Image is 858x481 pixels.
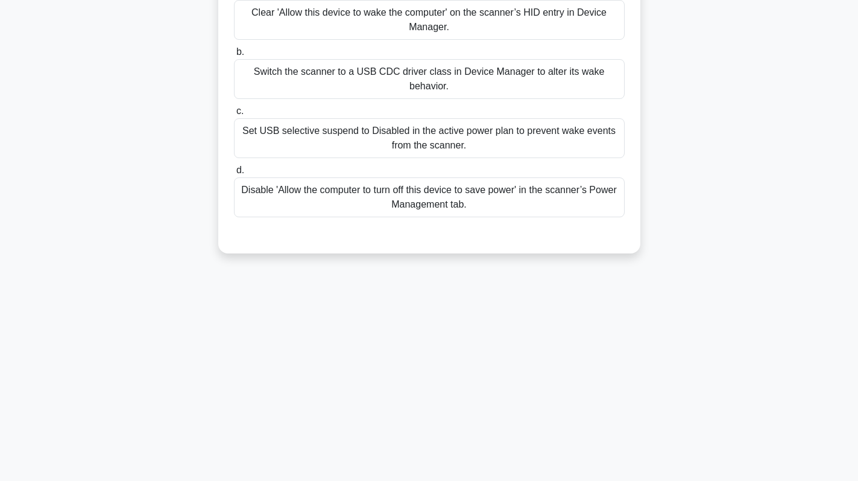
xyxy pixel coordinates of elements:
span: d. [236,165,244,175]
span: b. [236,46,244,57]
div: Switch the scanner to a USB CDC driver class in Device Manager to alter its wake behavior. [234,59,625,99]
div: Set USB selective suspend to Disabled in the active power plan to prevent wake events from the sc... [234,118,625,158]
span: c. [236,106,244,116]
div: Disable 'Allow the computer to turn off this device to save power' in the scanner’s Power Managem... [234,177,625,217]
